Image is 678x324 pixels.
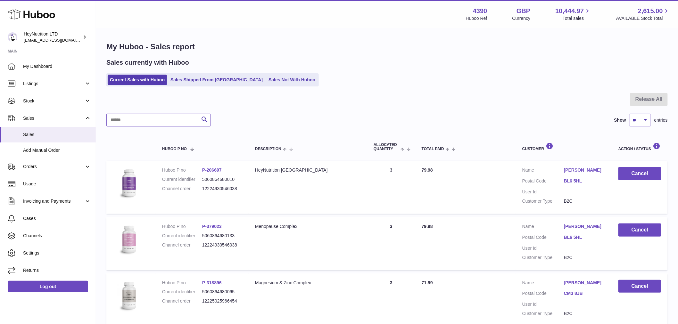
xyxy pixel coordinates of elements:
span: entries [654,117,668,123]
div: HeyNutrition [GEOGRAPHIC_DATA] [255,167,361,173]
td: 3 [367,217,415,270]
dt: Current identifier [162,289,202,295]
a: CM3 8JB [564,290,606,296]
a: Current Sales with Huboo [108,75,167,85]
dd: 5060864680010 [202,176,242,182]
span: Usage [23,181,91,187]
span: Listings [23,81,84,87]
dd: 12225025966454 [202,298,242,304]
dt: Postal Code [522,290,564,298]
img: info@heynutrition.com [8,32,17,42]
span: 71.99 [422,280,433,285]
a: 10,444.97 Total sales [555,7,591,21]
dt: Customer Type [522,198,564,204]
span: Description [255,147,281,151]
a: [PERSON_NAME] [564,223,606,230]
div: Action / Status [618,142,661,151]
h2: Sales currently with Huboo [106,58,189,67]
span: Stock [23,98,84,104]
dd: 5060864680133 [202,233,242,239]
dt: Huboo P no [162,223,202,230]
div: Magnesium & Zinc Complex [255,280,361,286]
div: Huboo Ref [466,15,487,21]
span: Cases [23,215,91,222]
span: 2,615.00 [638,7,663,15]
dt: User Id [522,301,564,307]
span: Huboo P no [162,147,187,151]
span: Invoicing and Payments [23,198,84,204]
dt: Postal Code [522,178,564,186]
a: P-318896 [202,280,222,285]
span: Orders [23,164,84,170]
a: Sales Not With Huboo [266,75,318,85]
a: Sales Shipped From [GEOGRAPHIC_DATA] [168,75,265,85]
dd: B2C [564,311,606,317]
label: Show [614,117,626,123]
dt: Channel order [162,298,202,304]
dt: User Id [522,189,564,195]
span: AVAILABLE Stock Total [616,15,670,21]
dt: Postal Code [522,234,564,242]
img: 43901725566168.jpg [113,223,145,255]
span: ALLOCATED Quantity [374,143,399,151]
dt: Name [522,167,564,175]
span: Channels [23,233,91,239]
dt: Channel order [162,186,202,192]
span: Total sales [563,15,591,21]
h1: My Huboo - Sales report [106,42,668,52]
a: Log out [8,281,88,292]
a: [PERSON_NAME] [564,280,606,286]
span: Settings [23,250,91,256]
dt: Huboo P no [162,280,202,286]
span: Returns [23,267,91,273]
span: 10,444.97 [555,7,584,15]
dt: Name [522,280,564,288]
span: Total paid [422,147,444,151]
dd: 5060864680065 [202,289,242,295]
dd: 12224930546038 [202,186,242,192]
dt: Huboo P no [162,167,202,173]
span: 79.98 [422,167,433,173]
a: [PERSON_NAME] [564,167,606,173]
span: 79.98 [422,224,433,229]
span: My Dashboard [23,63,91,69]
a: BL6 5HL [564,178,606,184]
dt: Customer Type [522,311,564,317]
dd: 12224930546038 [202,242,242,248]
span: Sales [23,132,91,138]
dt: User Id [522,245,564,251]
span: Sales [23,115,84,121]
a: P-206697 [202,167,222,173]
dt: Channel order [162,242,202,248]
td: 3 [367,161,415,214]
dt: Name [522,223,564,231]
dt: Customer Type [522,255,564,261]
button: Cancel [618,167,661,180]
img: 43901725567622.jpeg [113,167,145,199]
a: BL6 5HL [564,234,606,240]
div: Customer [522,142,606,151]
a: 2,615.00 AVAILABLE Stock Total [616,7,670,21]
a: P-379023 [202,224,222,229]
span: Add Manual Order [23,147,91,153]
dd: B2C [564,255,606,261]
div: HeyNutrition LTD [24,31,81,43]
strong: 4390 [473,7,487,15]
dt: Current identifier [162,233,202,239]
span: [EMAIL_ADDRESS][DOMAIN_NAME] [24,37,94,43]
button: Cancel [618,223,661,237]
div: Currency [512,15,531,21]
button: Cancel [618,280,661,293]
dt: Current identifier [162,176,202,182]
img: 43901725567059.jpg [113,280,145,312]
dd: B2C [564,198,606,204]
div: Menopause Complex [255,223,361,230]
strong: GBP [517,7,530,15]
